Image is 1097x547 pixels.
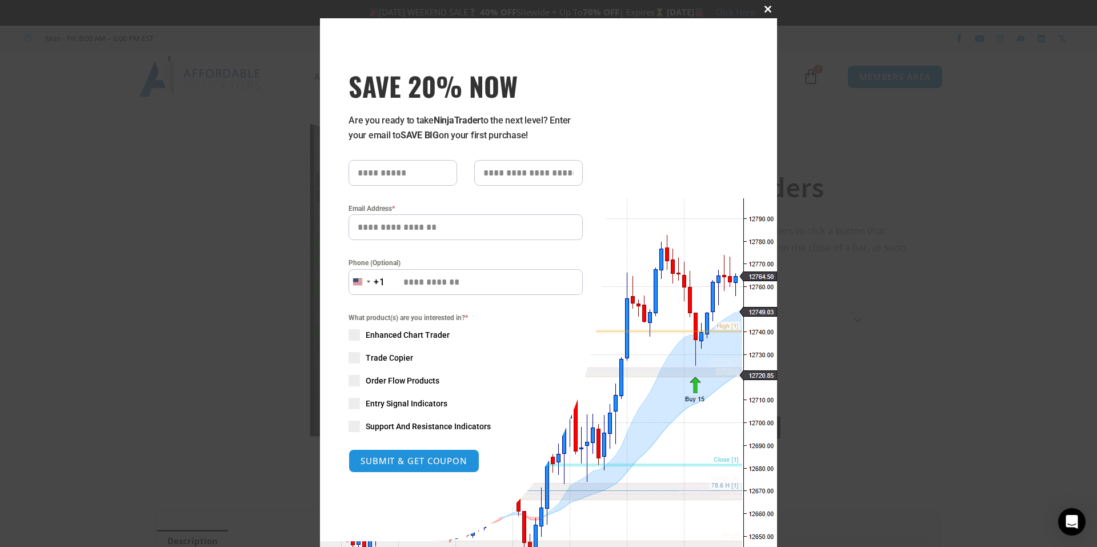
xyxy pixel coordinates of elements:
div: Open Intercom Messenger [1058,508,1086,536]
div: +1 [374,275,385,290]
button: Selected country [349,269,385,295]
label: Entry Signal Indicators [349,398,583,409]
button: SUBMIT & GET COUPON [349,449,479,473]
span: SAVE 20% NOW [349,70,583,102]
strong: NinjaTrader [434,115,481,126]
span: Enhanced Chart Trader [366,329,450,341]
label: Support And Resistance Indicators [349,421,583,432]
span: Order Flow Products [366,375,439,386]
span: What product(s) are you interested in? [349,312,583,324]
label: Enhanced Chart Trader [349,329,583,341]
label: Email Address [349,203,583,214]
p: Are you ready to take to the next level? Enter your email to on your first purchase! [349,113,583,143]
strong: SAVE BIG [401,130,439,141]
span: Entry Signal Indicators [366,398,447,409]
label: Trade Copier [349,352,583,364]
span: Support And Resistance Indicators [366,421,491,432]
label: Order Flow Products [349,375,583,386]
span: Trade Copier [366,352,413,364]
label: Phone (Optional) [349,257,583,269]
